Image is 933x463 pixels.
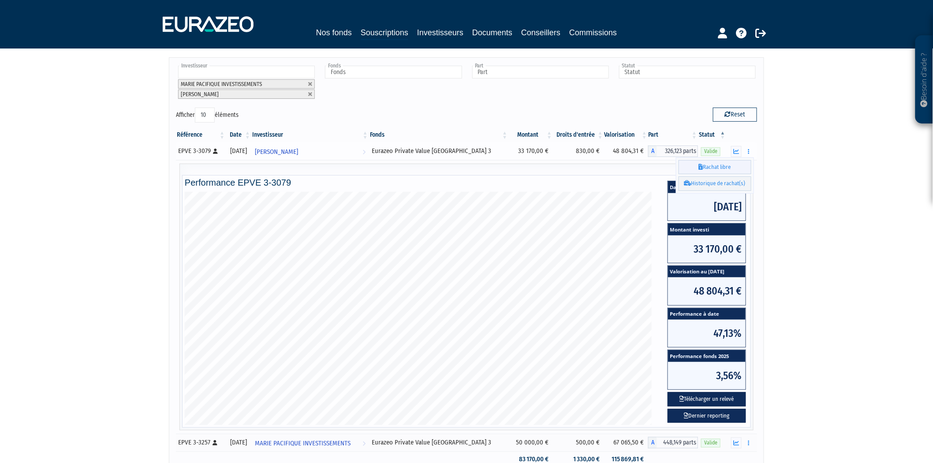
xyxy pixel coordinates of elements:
span: MARIE PACIFIQUE INVESTISSEMENTS [181,81,262,87]
span: 326,123 parts [657,146,698,157]
i: [Français] Personne physique [213,149,218,154]
th: Date: activer pour trier la colonne par ordre croissant [226,127,251,142]
a: Conseillers [521,26,560,39]
a: Investisseurs [417,26,463,39]
span: [PERSON_NAME] [255,144,298,160]
span: A [648,146,657,157]
span: Valide [701,439,720,447]
span: [PERSON_NAME] [181,91,219,97]
i: Voir l'investisseur [362,144,366,160]
td: 830,00 € [553,142,605,160]
span: Montant investi [668,224,746,235]
span: 3,56% [668,362,746,389]
h4: Performance EPVE 3-3079 [185,178,748,187]
th: Part: activer pour trier la colonne par ordre croissant [648,127,698,142]
div: Eurazeo Private Value [GEOGRAPHIC_DATA] 3 [372,146,506,156]
span: 48 804,31 € [668,277,746,305]
span: 33 170,00 € [668,235,746,263]
th: Investisseur: activer pour trier la colonne par ordre croissant [251,127,369,142]
a: Dernier reporting [668,409,746,423]
span: 47,13% [668,320,746,347]
span: Performance fonds 2025 [668,350,746,362]
td: 50 000,00 € [508,434,553,452]
p: Besoin d'aide ? [919,40,929,119]
button: Reset [713,108,757,122]
div: [DATE] [229,438,248,447]
div: [DATE] [229,146,248,156]
a: Commissions [569,26,617,39]
div: EPVE 3-3257 [178,438,223,447]
span: Date de souscription [668,181,746,193]
div: EPVE 3-3079 [178,146,223,156]
i: [Français] Personne physique [213,440,217,445]
span: Valide [701,147,720,156]
span: Valorisation au [DATE] [668,266,746,278]
span: Performance à date [668,308,746,320]
a: Rachat libre [679,160,751,175]
button: Télécharger un relevé [668,392,746,407]
td: 500,00 € [553,434,605,452]
th: Référence : activer pour trier la colonne par ordre croissant [176,127,226,142]
td: 33 170,00 € [508,142,553,160]
a: Souscriptions [361,26,408,40]
th: Droits d'entrée: activer pour trier la colonne par ordre croissant [553,127,605,142]
th: Montant: activer pour trier la colonne par ordre croissant [508,127,553,142]
a: Nos fonds [316,26,352,39]
th: Fonds: activer pour trier la colonne par ordre croissant [369,127,509,142]
label: Afficher éléments [176,108,239,123]
div: A - Eurazeo Private Value Europe 3 [648,437,698,448]
a: [PERSON_NAME] [251,142,369,160]
th: Valorisation: activer pour trier la colonne par ordre croissant [604,127,648,142]
td: 67 065,50 € [604,434,648,452]
div: A - Eurazeo Private Value Europe 3 [648,146,698,157]
span: 448,149 parts [657,437,698,448]
span: [DATE] [668,193,746,220]
a: Documents [472,26,512,39]
span: MARIE PACIFIQUE INVESTISSEMENTS [255,435,351,452]
div: Eurazeo Private Value [GEOGRAPHIC_DATA] 3 [372,438,506,447]
td: 48 804,31 € [604,142,648,160]
a: Historique de rachat(s) [679,176,751,191]
th: Statut : activer pour trier la colonne par ordre d&eacute;croissant [698,127,727,142]
a: MARIE PACIFIQUE INVESTISSEMENTS [251,434,369,452]
span: A [648,437,657,448]
select: Afficheréléments [195,108,215,123]
i: Voir l'investisseur [362,435,366,452]
img: 1732889491-logotype_eurazeo_blanc_rvb.png [163,16,254,32]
